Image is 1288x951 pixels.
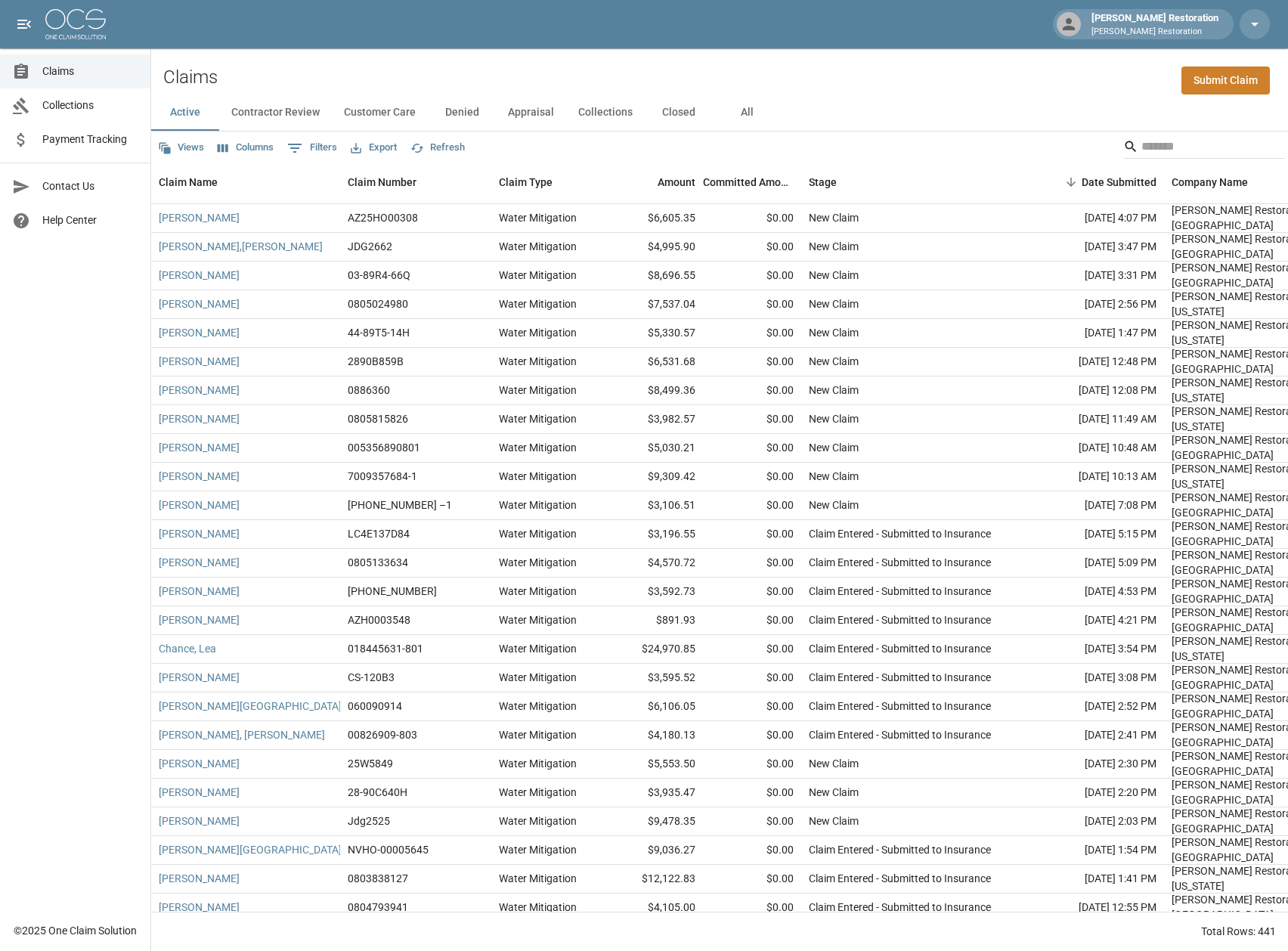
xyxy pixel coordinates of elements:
[159,325,240,340] a: [PERSON_NAME]
[809,411,859,426] div: New Claim
[348,871,408,886] div: 0803838127
[605,520,703,549] div: $3,196.55
[605,376,703,405] div: $8,499.36
[703,491,801,520] div: $0.00
[1028,807,1164,836] div: [DATE] 2:03 PM
[703,807,801,836] div: $0.00
[499,641,577,656] div: Water Mitigation
[703,376,801,405] div: $0.00
[348,210,418,225] div: AZ25HO00308
[1028,549,1164,578] div: [DATE] 5:09 PM
[1082,161,1156,203] div: Date Submitted
[605,836,703,865] div: $9,036.27
[42,64,138,79] span: Claims
[605,721,703,750] div: $4,180.13
[809,699,991,714] div: Claim Entered - Submitted to Insurance
[703,290,801,319] div: $0.00
[1085,11,1225,38] div: [PERSON_NAME] Restoration
[809,526,991,541] div: Claim Entered - Submitted to Insurance
[809,641,991,656] div: Claim Entered - Submitted to Insurance
[809,555,991,570] div: Claim Entered - Submitted to Insurance
[159,813,240,829] a: [PERSON_NAME]
[348,756,393,771] div: 25W5849
[9,9,39,39] button: open drawer
[605,606,703,635] div: $891.93
[703,865,801,894] div: $0.00
[42,178,138,194] span: Contact Us
[703,161,794,203] div: Committed Amount
[499,469,577,484] div: Water Mitigation
[42,212,138,228] span: Help Center
[151,94,1288,131] div: dynamic tabs
[159,555,240,570] a: [PERSON_NAME]
[703,779,801,807] div: $0.00
[645,94,713,131] button: Closed
[605,894,703,922] div: $4,105.00
[499,727,577,742] div: Water Mitigation
[1028,779,1164,807] div: [DATE] 2:20 PM
[703,894,801,922] div: $0.00
[348,469,417,484] div: 7009357684-1
[605,319,703,348] div: $5,330.57
[1028,750,1164,779] div: [DATE] 2:30 PM
[42,132,138,147] span: Payment Tracking
[809,440,859,455] div: New Claim
[809,239,859,254] div: New Claim
[703,204,801,233] div: $0.00
[1028,692,1164,721] div: [DATE] 2:52 PM
[809,296,859,311] div: New Claim
[499,584,577,599] div: Water Mitigation
[703,664,801,692] div: $0.00
[1028,161,1164,203] div: Date Submitted
[340,161,491,203] div: Claim Number
[348,325,410,340] div: 44-89T5-14H
[348,239,392,254] div: JDG2662
[348,641,423,656] div: 018445631-801
[703,319,801,348] div: $0.00
[407,136,469,160] button: Refresh
[605,664,703,692] div: $3,595.52
[713,94,781,131] button: All
[605,434,703,463] div: $5,030.21
[151,161,340,203] div: Claim Name
[703,233,801,262] div: $0.00
[159,584,240,599] a: [PERSON_NAME]
[605,549,703,578] div: $4,570.72
[499,354,577,369] div: Water Mitigation
[348,268,410,283] div: 03-89R4-66Q
[1028,664,1164,692] div: [DATE] 3:08 PM
[1028,376,1164,405] div: [DATE] 12:08 PM
[1028,319,1164,348] div: [DATE] 1:47 PM
[159,210,240,225] a: [PERSON_NAME]
[1028,204,1164,233] div: [DATE] 4:07 PM
[809,756,859,771] div: New Claim
[499,756,577,771] div: Water Mitigation
[809,785,859,800] div: New Claim
[159,670,240,685] a: [PERSON_NAME]
[809,727,991,742] div: Claim Entered - Submitted to Insurance
[1028,721,1164,750] div: [DATE] 2:41 PM
[605,290,703,319] div: $7,537.04
[348,699,402,714] div: 060090914
[809,383,859,398] div: New Claim
[605,233,703,262] div: $4,995.90
[703,750,801,779] div: $0.00
[703,161,801,203] div: Committed Amount
[809,612,991,627] div: Claim Entered - Submitted to Insurance
[703,348,801,376] div: $0.00
[809,469,859,484] div: New Claim
[605,578,703,606] div: $3,592.73
[159,411,240,426] a: [PERSON_NAME]
[605,491,703,520] div: $3,106.51
[163,67,218,88] h2: Claims
[1028,348,1164,376] div: [DATE] 12:48 PM
[1181,67,1270,94] a: Submit Claim
[1028,463,1164,491] div: [DATE] 10:13 AM
[499,210,577,225] div: Water Mitigation
[159,296,240,311] a: [PERSON_NAME]
[159,239,323,254] a: [PERSON_NAME],[PERSON_NAME]
[428,94,496,131] button: Denied
[219,94,332,131] button: Contractor Review
[332,94,428,131] button: Customer Care
[1028,290,1164,319] div: [DATE] 2:56 PM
